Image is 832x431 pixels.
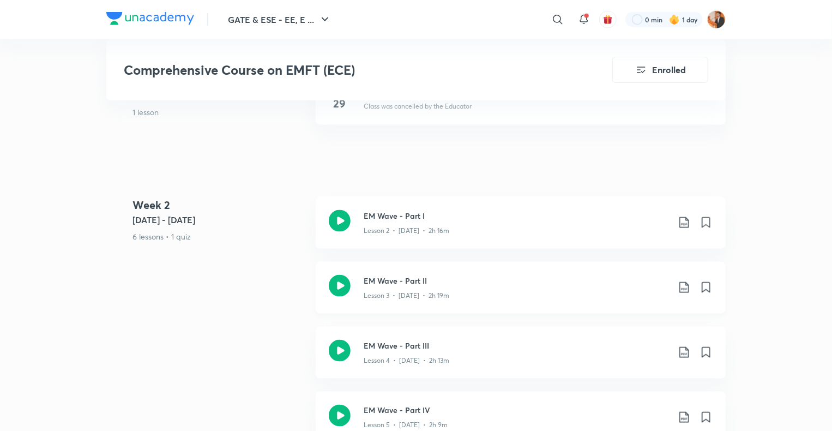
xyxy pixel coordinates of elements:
h3: Comprehensive Course on EMFT (ECE) [124,62,551,78]
h4: Week 2 [132,197,307,213]
a: EM Wave - Part IILesson 3 • [DATE] • 2h 19m [316,262,726,327]
a: EM Wave - Part IIILesson 4 • [DATE] • 2h 13m [316,327,726,392]
a: EM Wave - Part ILesson 2 • [DATE] • 2h 16m [316,197,726,262]
p: Lesson 5 • [DATE] • 2h 9m [364,421,448,430]
p: 1 lesson [132,106,307,118]
h3: EM Wave - Part II [364,275,669,286]
p: Lesson 4 • [DATE] • 2h 13m [364,356,449,366]
h4: 29 [329,95,351,112]
h3: EM Wave - Part IV [364,405,669,416]
p: 6 lessons • 1 quiz [132,231,307,242]
h3: EM Wave - Part III [364,340,669,351]
img: Company Logo [106,12,194,25]
a: Company Logo [106,12,194,28]
p: Lesson 2 • [DATE] • 2h 16m [364,226,449,236]
p: Class was cancelled by the Educator [364,101,472,111]
h3: EM Wave - Part I [364,210,669,222]
p: Lesson 3 • [DATE] • 2h 19m [364,291,449,301]
h5: [DATE] - [DATE] [132,213,307,226]
img: streak [669,14,680,25]
button: Enrolled [612,57,708,83]
button: avatar [599,11,617,28]
button: GATE & ESE - EE, E ... [221,9,338,31]
img: avatar [603,15,613,25]
img: Ayush sagitra [707,10,726,29]
a: Sep29Orientation SessionClass was cancelled by the Educator [316,73,726,138]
